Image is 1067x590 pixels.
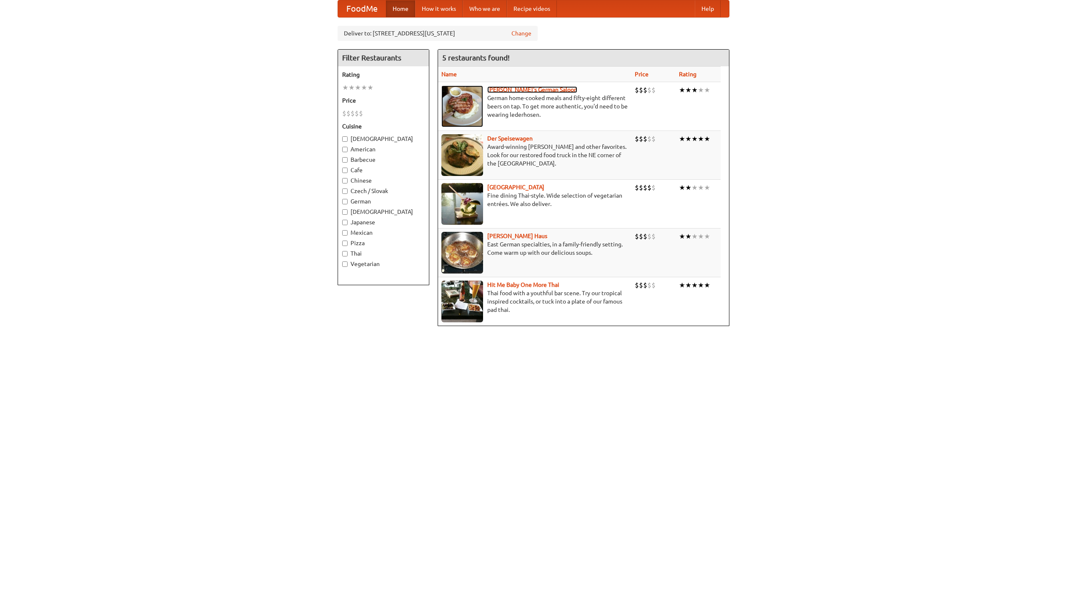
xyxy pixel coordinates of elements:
p: Award-winning [PERSON_NAME] and other favorites. Look for our restored food truck in the NE corne... [441,143,628,168]
li: ★ [685,183,691,192]
label: German [342,197,425,206]
a: Name [441,71,457,78]
a: Home [386,0,415,17]
li: ★ [679,183,685,192]
li: ★ [698,232,704,241]
label: Thai [342,249,425,258]
li: $ [647,281,651,290]
li: ★ [679,134,685,143]
a: [PERSON_NAME]'s German Saloon [487,86,577,93]
p: Fine dining Thai-style. Wide selection of vegetarian entrées. We also deliver. [441,191,628,208]
h5: Price [342,96,425,105]
li: ★ [679,85,685,95]
li: $ [342,109,346,118]
input: Barbecue [342,157,348,163]
li: ★ [704,183,710,192]
li: $ [651,85,656,95]
li: ★ [342,83,348,92]
li: ★ [685,232,691,241]
img: speisewagen.jpg [441,134,483,176]
img: kohlhaus.jpg [441,232,483,274]
a: Recipe videos [507,0,557,17]
input: Mexican [342,230,348,236]
p: German home-cooked meals and fifty-eight different beers on tap. To get more authentic, you'd nee... [441,94,628,119]
li: $ [639,85,643,95]
li: ★ [698,85,704,95]
li: $ [647,134,651,143]
p: Thai food with a youthful bar scene. Try our tropical inspired cocktails, or tuck into a plate of... [441,289,628,314]
li: ★ [704,232,710,241]
div: Deliver to: [STREET_ADDRESS][US_STATE] [338,26,538,41]
label: Barbecue [342,156,425,164]
li: ★ [355,83,361,92]
li: $ [643,183,647,192]
li: ★ [704,134,710,143]
li: ★ [367,83,373,92]
a: Hit Me Baby One More Thai [487,281,559,288]
input: Vegetarian [342,261,348,267]
li: $ [639,281,643,290]
h4: Filter Restaurants [338,50,429,66]
li: $ [647,85,651,95]
li: $ [643,281,647,290]
a: How it works [415,0,463,17]
li: $ [643,232,647,241]
li: $ [647,183,651,192]
label: Pizza [342,239,425,247]
a: Who we are [463,0,507,17]
input: [DEMOGRAPHIC_DATA] [342,209,348,215]
li: $ [635,85,639,95]
li: $ [643,134,647,143]
ng-pluralize: 5 restaurants found! [442,54,510,62]
li: ★ [691,281,698,290]
li: $ [651,134,656,143]
a: [PERSON_NAME] Haus [487,233,547,239]
img: satay.jpg [441,183,483,225]
input: [DEMOGRAPHIC_DATA] [342,136,348,142]
li: ★ [679,232,685,241]
label: [DEMOGRAPHIC_DATA] [342,135,425,143]
a: FoodMe [338,0,386,17]
label: Vegetarian [342,260,425,268]
li: $ [635,232,639,241]
li: $ [651,232,656,241]
li: $ [355,109,359,118]
li: ★ [685,281,691,290]
input: American [342,147,348,152]
label: Czech / Slovak [342,187,425,195]
li: $ [643,85,647,95]
label: Chinese [342,176,425,185]
li: ★ [685,134,691,143]
label: Cafe [342,166,425,174]
li: ★ [348,83,355,92]
label: [DEMOGRAPHIC_DATA] [342,208,425,216]
li: ★ [691,183,698,192]
li: $ [639,232,643,241]
li: ★ [704,281,710,290]
input: Japanese [342,220,348,225]
li: ★ [698,183,704,192]
a: Help [695,0,721,17]
p: East German specialties, in a family-friendly setting. Come warm up with our delicious soups. [441,240,628,257]
li: $ [639,134,643,143]
li: ★ [679,281,685,290]
li: $ [651,281,656,290]
li: ★ [691,134,698,143]
li: ★ [698,281,704,290]
li: $ [635,281,639,290]
input: Czech / Slovak [342,188,348,194]
a: [GEOGRAPHIC_DATA] [487,184,544,191]
input: Thai [342,251,348,256]
li: ★ [698,134,704,143]
a: Der Speisewagen [487,135,533,142]
a: Price [635,71,649,78]
li: $ [359,109,363,118]
li: $ [639,183,643,192]
li: $ [635,183,639,192]
input: Chinese [342,178,348,183]
li: $ [647,232,651,241]
a: Rating [679,71,696,78]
